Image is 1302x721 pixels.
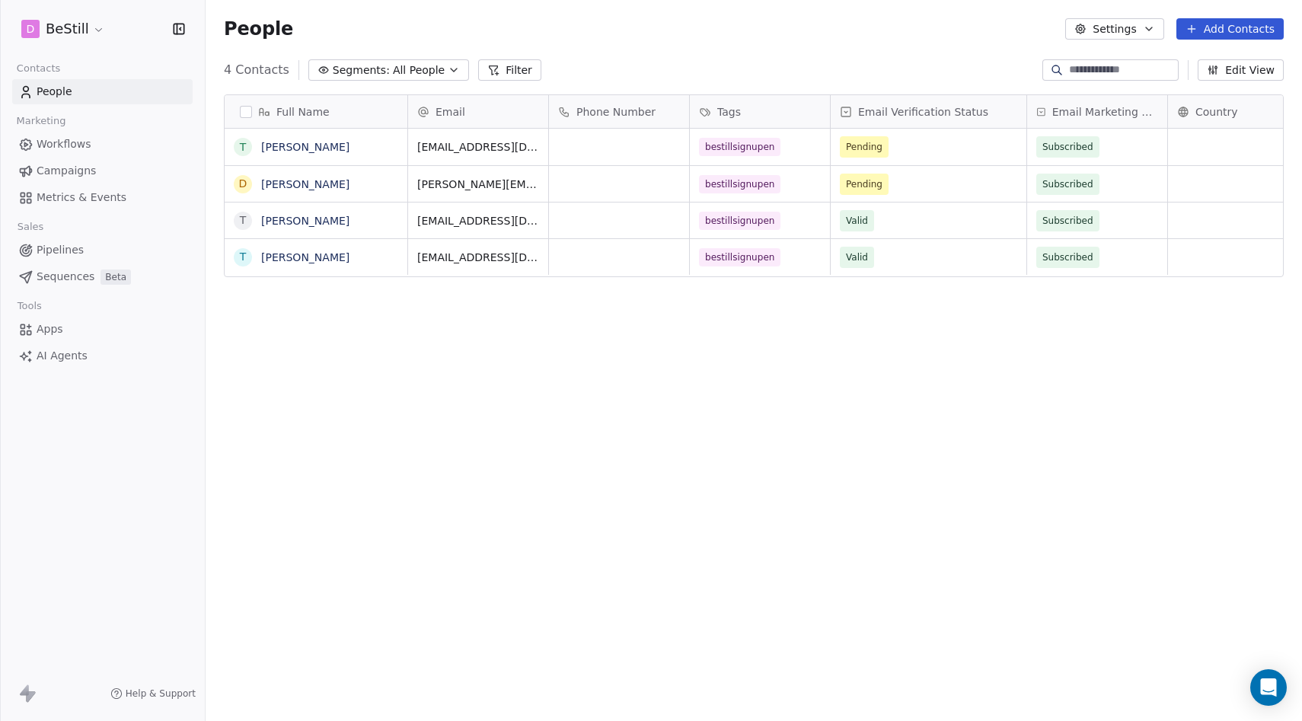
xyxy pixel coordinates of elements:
button: DBeStill [18,16,108,42]
span: AI Agents [37,348,88,364]
span: Apps [37,321,63,337]
a: [PERSON_NAME] [261,251,349,263]
div: T [240,139,247,155]
button: Filter [478,59,541,81]
span: Sales [11,215,50,238]
span: bestillsignupen [699,175,780,193]
span: Email [436,104,465,120]
span: Valid [846,213,868,228]
span: [EMAIL_ADDRESS][DOMAIN_NAME] [417,250,539,265]
span: Contacts [10,57,67,80]
span: Segments: [333,62,390,78]
a: [PERSON_NAME] [261,178,349,190]
a: [PERSON_NAME] [261,141,349,153]
div: T [240,212,247,228]
div: Open Intercom Messenger [1250,669,1287,706]
span: bestillsignupen [699,248,780,266]
button: Add Contacts [1176,18,1284,40]
button: Settings [1065,18,1163,40]
div: D [239,176,247,192]
span: Beta [101,270,131,285]
a: Campaigns [12,158,193,183]
div: Email [408,95,548,128]
span: bestillsignupen [699,138,780,156]
span: Country [1195,104,1238,120]
button: Edit View [1198,59,1284,81]
span: Email Marketing Consent [1052,104,1158,120]
span: People [37,84,72,100]
span: All People [393,62,445,78]
span: Tools [11,295,48,317]
a: SequencesBeta [12,264,193,289]
a: [PERSON_NAME] [261,215,349,227]
div: Full Name [225,95,407,128]
a: Workflows [12,132,193,157]
span: Pipelines [37,242,84,258]
span: Phone Number [576,104,656,120]
span: BeStill [46,19,89,39]
span: Pending [846,139,882,155]
span: Subscribed [1042,139,1093,155]
span: Valid [846,250,868,265]
span: Campaigns [37,163,96,179]
span: D [27,21,35,37]
a: Metrics & Events [12,185,193,210]
span: Help & Support [126,688,196,700]
span: Full Name [276,104,330,120]
span: Sequences [37,269,94,285]
span: People [224,18,293,40]
span: bestillsignupen [699,212,780,230]
span: Marketing [10,110,72,132]
div: grid [225,129,408,693]
span: [EMAIL_ADDRESS][DOMAIN_NAME] [417,139,539,155]
span: Subscribed [1042,250,1093,265]
div: Phone Number [549,95,689,128]
span: [EMAIL_ADDRESS][DOMAIN_NAME] [417,213,539,228]
div: Email Verification Status [831,95,1026,128]
a: Pipelines [12,238,193,263]
span: Subscribed [1042,213,1093,228]
span: Email Verification Status [858,104,988,120]
div: T [240,249,247,265]
span: [PERSON_NAME][EMAIL_ADDRESS][DOMAIN_NAME] [417,177,539,192]
span: Workflows [37,136,91,152]
div: Tags [690,95,830,128]
a: People [12,79,193,104]
div: Email Marketing Consent [1027,95,1167,128]
a: Help & Support [110,688,196,700]
span: Metrics & Events [37,190,126,206]
span: Pending [846,177,882,192]
span: Subscribed [1042,177,1093,192]
a: Apps [12,317,193,342]
a: AI Agents [12,343,193,368]
span: 4 Contacts [224,61,289,79]
span: Tags [717,104,741,120]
